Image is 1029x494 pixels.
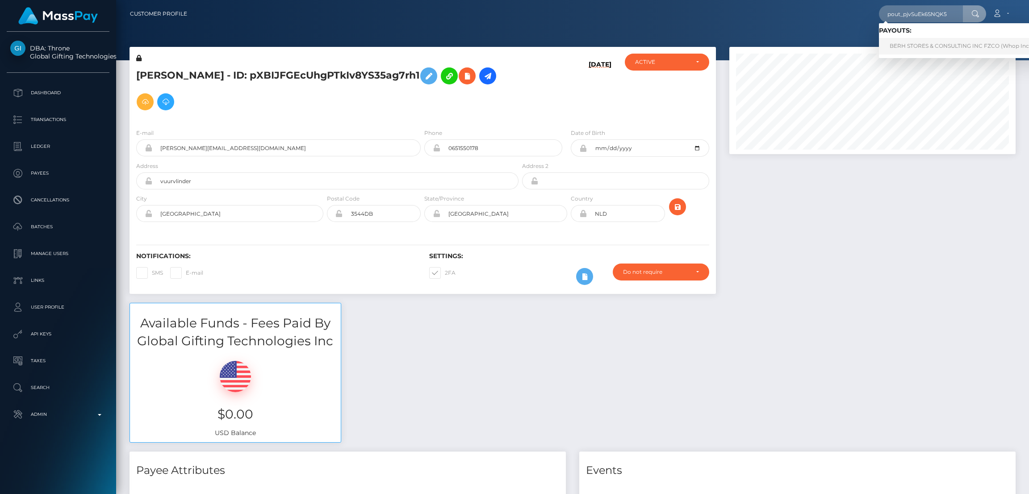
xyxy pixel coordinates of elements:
[10,167,106,180] p: Payees
[10,193,106,207] p: Cancellations
[10,113,106,126] p: Transactions
[130,350,341,442] div: USD Balance
[586,463,1009,478] h4: Events
[7,109,109,131] a: Transactions
[136,63,514,115] h5: [PERSON_NAME] - ID: pXBIJFGEcUhgPTkIv8YS35ag7rh1
[170,267,203,279] label: E-mail
[136,252,416,260] h6: Notifications:
[479,67,496,84] a: Initiate Payout
[7,350,109,372] a: Taxes
[7,403,109,426] a: Admin
[130,4,187,23] a: Customer Profile
[7,189,109,211] a: Cancellations
[10,247,106,260] p: Manage Users
[7,243,109,265] a: Manage Users
[625,54,709,71] button: ACTIVE
[613,264,709,280] button: Do not require
[136,162,158,170] label: Address
[7,296,109,318] a: User Profile
[10,86,106,100] p: Dashboard
[571,129,605,137] label: Date of Birth
[136,195,147,203] label: City
[10,354,106,368] p: Taxes
[589,61,611,118] h6: [DATE]
[137,406,334,423] h3: $0.00
[130,314,341,349] h3: Available Funds - Fees Paid By Global Gifting Technologies Inc
[429,267,456,279] label: 2FA
[10,408,106,421] p: Admin
[7,216,109,238] a: Batches
[7,44,109,60] span: DBA: Throne Global Gifting Technologies Inc
[7,135,109,158] a: Ledger
[879,5,963,22] input: Search...
[18,7,98,25] img: MassPay Logo
[424,129,442,137] label: Phone
[327,195,360,203] label: Postal Code
[7,82,109,104] a: Dashboard
[220,361,251,392] img: USD.png
[7,377,109,399] a: Search
[635,59,689,66] div: ACTIVE
[136,267,163,279] label: SMS
[7,323,109,345] a: API Keys
[424,195,464,203] label: State/Province
[136,129,154,137] label: E-mail
[522,162,548,170] label: Address 2
[623,268,689,276] div: Do not require
[10,140,106,153] p: Ledger
[7,162,109,184] a: Payees
[10,301,106,314] p: User Profile
[10,327,106,341] p: API Keys
[10,220,106,234] p: Batches
[10,381,106,394] p: Search
[429,252,709,260] h6: Settings:
[136,463,559,478] h4: Payee Attributes
[10,41,25,56] img: Global Gifting Technologies Inc
[7,269,109,292] a: Links
[10,274,106,287] p: Links
[571,195,593,203] label: Country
